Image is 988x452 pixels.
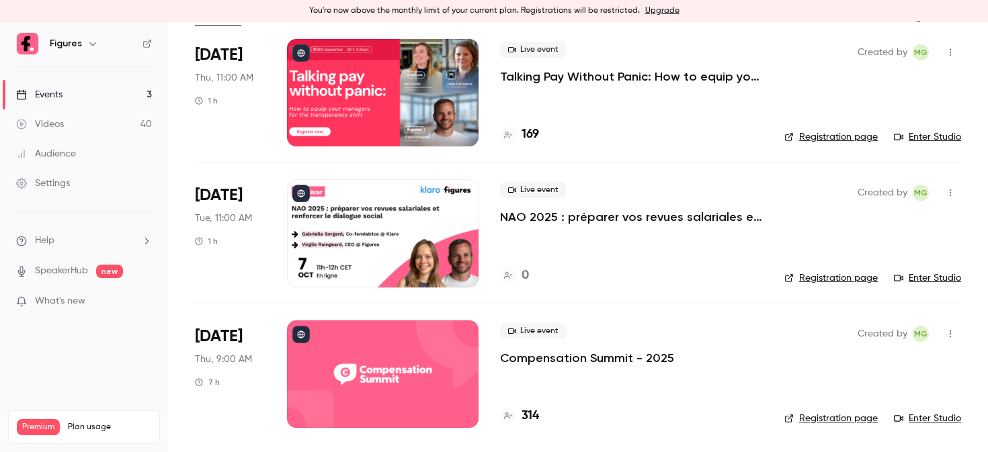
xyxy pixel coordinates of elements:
span: MG [914,326,928,342]
div: 1 h [195,236,218,246]
span: Created by [858,326,907,342]
div: Videos [16,118,64,131]
span: Live event [500,42,567,58]
a: SpeakerHub [35,264,88,278]
h4: 169 [522,126,539,144]
span: What's new [35,294,85,308]
img: Figures [17,33,38,54]
a: Talking Pay Without Panic: How to equip your managers for the transparency shift [500,69,763,85]
div: Audience [16,147,76,161]
span: Thu, 9:00 AM [195,353,252,366]
a: Registration page [784,412,878,425]
span: new [96,265,123,278]
span: MG [914,44,928,60]
span: Premium [17,419,60,435]
a: Upgrade [645,5,680,16]
span: Help [35,234,54,248]
a: 0 [500,267,529,285]
a: Registration page [784,130,878,144]
h4: 314 [522,407,539,425]
a: Compensation Summit - 2025 [500,350,674,366]
span: Live event [500,182,567,198]
a: Enter Studio [894,412,961,425]
a: Enter Studio [894,130,961,144]
span: MG [914,185,928,201]
span: Mégane Gateau [913,326,929,342]
a: Registration page [784,271,878,285]
li: help-dropdown-opener [16,234,152,248]
span: Plan usage [68,422,151,433]
span: [DATE] [195,326,243,347]
a: 314 [500,407,539,425]
span: Created by [858,185,907,201]
div: 7 h [195,377,220,388]
div: Sep 18 Thu, 11:00 AM (Europe/Paris) [195,39,265,146]
span: [DATE] [195,185,243,206]
span: Thu, 11:00 AM [195,71,253,85]
h6: Figures [50,37,82,50]
div: Events [16,88,63,101]
div: Oct 16 Thu, 9:00 AM (Europe/Paris) [195,320,265,428]
a: 169 [500,126,539,144]
a: Enter Studio [894,271,961,285]
span: [DATE] [195,44,243,66]
div: 1 h [195,95,218,106]
span: Mégane Gateau [913,185,929,201]
div: Settings [16,177,70,190]
span: Mégane Gateau [913,44,929,60]
span: Tue, 11:00 AM [195,212,252,225]
h4: 0 [522,267,529,285]
iframe: Noticeable Trigger [136,296,152,308]
span: Live event [500,323,567,339]
div: Oct 7 Tue, 11:00 AM (Europe/Paris) [195,179,265,287]
span: Created by [858,44,907,60]
a: NAO 2025 : préparer vos revues salariales et renforcer le dialogue social [500,209,763,225]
